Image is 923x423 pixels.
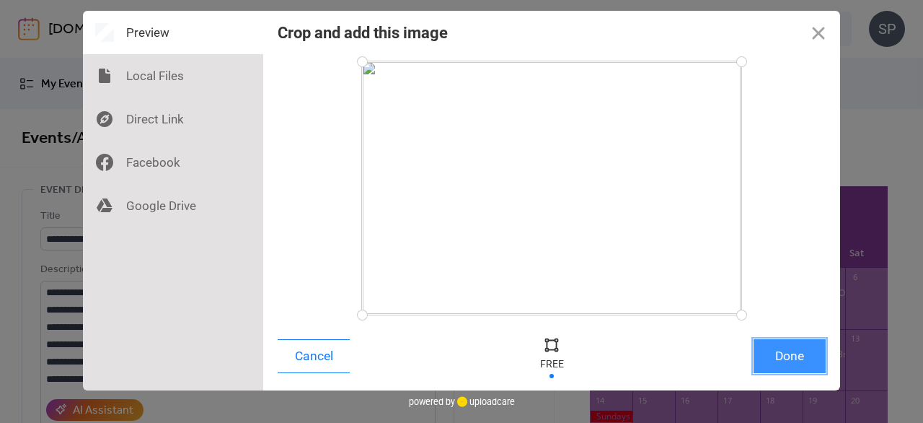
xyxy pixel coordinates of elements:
button: Close [797,11,840,54]
div: Crop and add this image [278,24,448,42]
div: powered by [409,391,515,412]
div: Preview [83,11,263,54]
div: Direct Link [83,97,263,141]
button: Cancel [278,339,350,373]
button: Done [754,339,826,373]
div: Google Drive [83,184,263,227]
a: uploadcare [455,396,515,407]
div: Local Files [83,54,263,97]
div: Facebook [83,141,263,184]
